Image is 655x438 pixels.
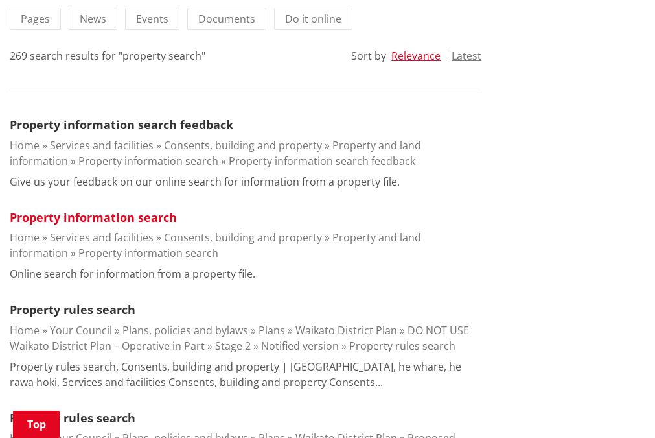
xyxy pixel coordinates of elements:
[10,230,421,260] a: Property and land information
[13,411,60,438] a: Top
[164,230,322,245] a: Consents, building and property
[122,323,248,337] a: Plans, policies and bylaws
[391,50,441,62] button: Relevance
[10,410,135,426] a: Property rules search
[10,359,481,390] p: Property rules search, Consents, building and property | [GEOGRAPHIC_DATA], he whare, he rawa hok...
[80,12,106,26] span: News
[10,117,233,132] a: Property information search feedback
[351,48,386,64] div: Sort by
[78,154,218,168] a: Property information search
[10,210,177,225] a: Property information search
[50,323,112,337] a: Your Council
[295,323,397,337] a: Waikato District Plan
[10,138,421,168] a: Property and land information
[10,302,135,317] a: Property rules search
[136,12,168,26] span: Events
[285,12,341,26] span: Do it online
[10,48,205,64] div: 269 search results for "property search"
[21,12,50,26] span: Pages
[10,323,469,353] a: DO NOT USE Waikato District Plan – Operative in Part
[164,138,322,152] a: Consents, building and property
[349,339,455,353] a: Property rules search
[198,12,255,26] span: Documents
[595,383,642,430] iframe: Messenger Launcher
[229,154,415,168] a: Property information search feedback
[452,50,481,62] button: Latest
[215,339,251,353] a: Stage 2
[50,230,154,245] a: Services and facilities
[10,266,255,282] p: Online search for information from a property file.
[10,323,40,337] a: Home
[261,339,339,353] a: Notified version
[10,138,40,152] a: Home
[50,138,154,152] a: Services and facilities
[10,174,400,189] p: Give us your feedback on our online search for information from a property file.
[78,246,218,260] a: Property information search
[259,323,285,337] a: Plans
[10,230,40,245] a: Home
